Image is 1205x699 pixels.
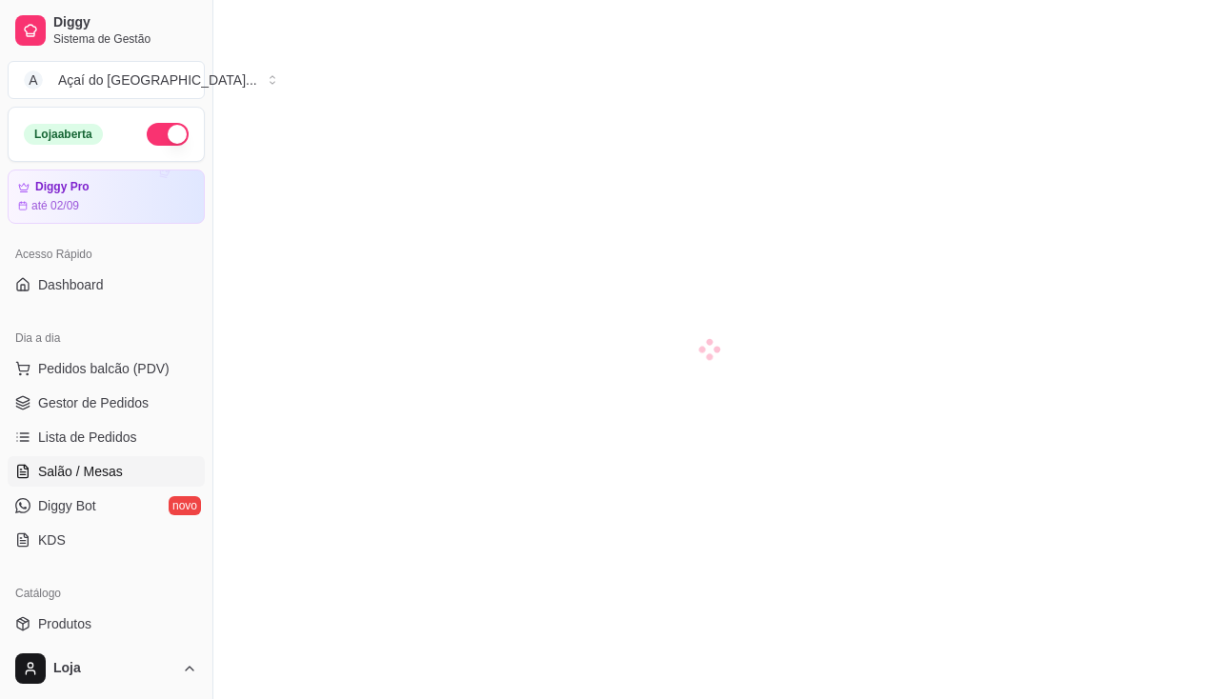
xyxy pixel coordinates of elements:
span: Diggy Bot [38,496,96,515]
a: Diggy Botnovo [8,490,205,521]
div: Catálogo [8,578,205,609]
span: Salão / Mesas [38,462,123,481]
a: Gestor de Pedidos [8,388,205,418]
span: KDS [38,530,66,549]
span: Lista de Pedidos [38,428,137,447]
a: DiggySistema de Gestão [8,8,205,53]
span: Loja [53,660,174,677]
article: até 02/09 [31,198,79,213]
span: Pedidos balcão (PDV) [38,359,170,378]
span: Diggy [53,14,197,31]
div: Dia a dia [8,323,205,353]
span: A [24,70,43,90]
a: Produtos [8,609,205,639]
span: Produtos [38,614,91,633]
a: Salão / Mesas [8,456,205,487]
button: Pedidos balcão (PDV) [8,353,205,384]
a: Diggy Proaté 02/09 [8,170,205,224]
button: Select a team [8,61,205,99]
a: KDS [8,525,205,555]
div: Açaí do [GEOGRAPHIC_DATA] ... [58,70,257,90]
span: Dashboard [38,275,104,294]
div: Acesso Rápido [8,239,205,270]
span: Gestor de Pedidos [38,393,149,412]
span: Sistema de Gestão [53,31,197,47]
a: Dashboard [8,270,205,300]
div: Loja aberta [24,124,103,145]
a: Lista de Pedidos [8,422,205,452]
button: Loja [8,646,205,691]
article: Diggy Pro [35,180,90,194]
button: Alterar Status [147,123,189,146]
